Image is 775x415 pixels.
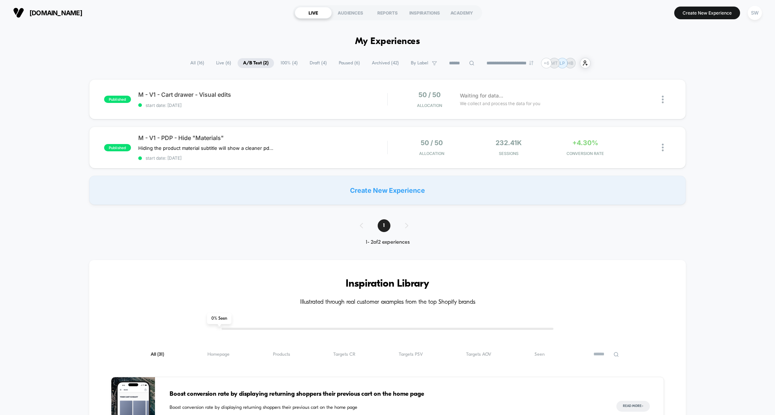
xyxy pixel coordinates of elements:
[551,60,558,66] p: MT
[466,352,491,357] span: Targets AOV
[89,176,686,205] div: Create New Experience
[170,390,602,399] span: Boost conversion rate by displaying returning shoppers their previous cart on the home page
[662,144,664,151] img: close
[378,219,390,232] span: 1
[295,7,332,19] div: LIVE
[369,7,406,19] div: REPORTS
[560,60,565,66] p: LP
[333,58,365,68] span: Paused ( 6 )
[366,58,404,68] span: Archived ( 42 )
[333,352,355,357] span: Targets CR
[419,151,444,156] span: Allocation
[111,278,664,290] h3: Inspiration Library
[496,139,522,147] span: 232.41k
[11,7,84,19] button: [DOMAIN_NAME]
[399,352,423,357] span: Targets PSV
[138,103,387,108] span: start date: [DATE]
[138,145,273,151] span: Hiding the product material subtitle will show a cleaner pdp look resulting in a higher conversio...
[616,401,650,412] button: Read More>
[748,6,762,20] div: SW
[13,7,24,18] img: Visually logo
[104,144,131,151] span: published
[138,155,387,161] span: start date: [DATE]
[207,352,230,357] span: Homepage
[355,36,420,47] h1: My Experiences
[104,96,131,103] span: published
[411,60,428,66] span: By Label
[529,61,533,65] img: end
[151,352,164,357] span: All
[185,58,210,68] span: All ( 16 )
[541,58,552,68] div: + 6
[353,239,423,246] div: 1 - 2 of 2 experiences
[417,103,442,108] span: Allocation
[332,7,369,19] div: AUDIENCES
[443,7,480,19] div: ACADEMY
[534,352,545,357] span: Seen
[460,92,503,100] span: Waiting for data...
[273,352,290,357] span: Products
[304,58,332,68] span: Draft ( 4 )
[238,58,274,68] span: A/B Test ( 2 )
[418,91,441,99] span: 50 / 50
[572,139,598,147] span: +4.30%
[138,91,387,98] span: M - V1 - Cart drawer - Visual edits
[207,313,231,324] span: 0 % Seen
[567,60,573,66] p: HB
[29,9,82,17] span: [DOMAIN_NAME]
[674,7,740,19] button: Create New Experience
[211,58,237,68] span: Live ( 6 )
[421,139,443,147] span: 50 / 50
[662,96,664,103] img: close
[406,7,443,19] div: INSPIRATIONS
[549,151,622,156] span: CONVERSION RATE
[746,5,764,20] button: SW
[170,404,602,411] span: Boost conversion rate by displaying returning shoppers their previous cart on the home page
[138,134,387,141] span: M - V1 - PDP - Hide "Materials"
[460,100,540,107] span: We collect and process the data for you
[157,352,164,357] span: ( 31 )
[472,151,545,156] span: Sessions
[275,58,303,68] span: 100% ( 4 )
[111,299,664,306] h4: Illustrated through real customer examples from the top Shopify brands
